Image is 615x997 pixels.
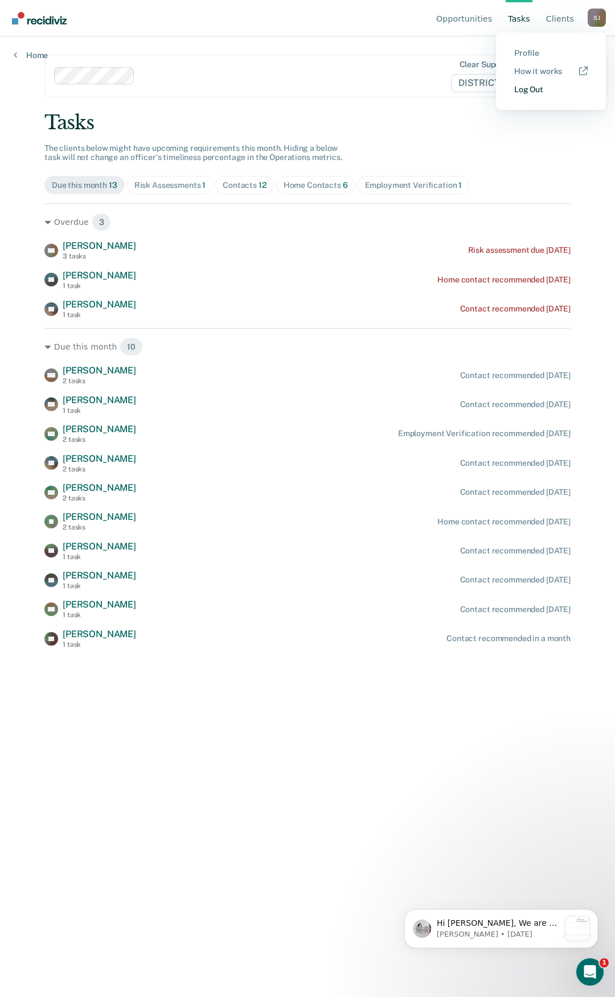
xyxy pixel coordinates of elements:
[496,32,606,110] div: Profile menu
[588,9,606,27] button: Profile dropdown button
[63,252,136,260] div: 3 tasks
[460,458,571,468] div: Contact recommended [DATE]
[52,180,117,190] div: Due this month
[588,9,606,27] div: S J
[120,338,143,356] span: 10
[343,180,348,190] span: 6
[63,453,136,464] span: [PERSON_NAME]
[446,634,571,643] div: Contact recommended in a month
[63,436,136,444] div: 2 tasks
[514,67,588,76] a: How it works
[63,311,136,319] div: 1 task
[259,180,266,190] span: 12
[63,570,136,581] span: [PERSON_NAME]
[63,465,136,473] div: 2 tasks
[63,395,136,405] span: [PERSON_NAME]
[14,50,48,60] a: Home
[63,424,136,434] span: [PERSON_NAME]
[365,180,462,190] div: Employment Verification
[460,371,571,380] div: Contact recommended [DATE]
[63,511,136,522] span: [PERSON_NAME]
[63,611,136,619] div: 1 task
[63,365,136,376] span: [PERSON_NAME]
[12,12,67,24] img: Recidiviz
[44,338,571,356] div: Due this month 10
[63,641,136,649] div: 1 task
[460,605,571,614] div: Contact recommended [DATE]
[63,270,136,281] span: [PERSON_NAME]
[460,60,556,69] div: Clear supervision officers
[600,958,609,967] span: 1
[387,887,615,966] iframe: Intercom notifications message
[460,575,571,585] div: Contact recommended [DATE]
[460,487,571,497] div: Contact recommended [DATE]
[460,304,571,314] div: Contact recommended [DATE]
[460,400,571,409] div: Contact recommended [DATE]
[460,546,571,556] div: Contact recommended [DATE]
[576,958,604,986] iframe: Intercom live chat
[63,240,136,251] span: [PERSON_NAME]
[514,48,588,58] a: Profile
[437,517,571,527] div: Home contact recommended [DATE]
[223,180,266,190] div: Contacts
[398,429,571,438] div: Employment Verification recommended [DATE]
[63,377,136,385] div: 2 tasks
[514,85,588,95] a: Log Out
[92,213,112,231] span: 3
[63,599,136,610] span: [PERSON_NAME]
[63,629,136,639] span: [PERSON_NAME]
[63,541,136,552] span: [PERSON_NAME]
[202,180,206,190] span: 1
[44,111,571,134] div: Tasks
[63,482,136,493] span: [PERSON_NAME]
[109,180,117,190] span: 13
[63,299,136,310] span: [PERSON_NAME]
[63,282,136,290] div: 1 task
[63,523,136,531] div: 2 tasks
[50,43,173,53] p: Message from Kim, sent 3w ago
[44,213,571,231] div: Overdue 3
[63,494,136,502] div: 2 tasks
[437,275,571,285] div: Home contact recommended [DATE]
[63,407,136,415] div: 1 task
[468,245,571,255] div: Risk assessment due [DATE]
[458,180,462,190] span: 1
[284,180,348,190] div: Home Contacts
[44,143,342,162] span: The clients below might have upcoming requirements this month. Hiding a below task will not chang...
[451,74,559,92] span: DISTRICT OFFICE 4
[63,582,136,590] div: 1 task
[63,553,136,561] div: 1 task
[50,32,173,324] span: Hi [PERSON_NAME], We are so excited to announce a brand new feature: AI case note search! 📣 Findi...
[134,180,206,190] div: Risk Assessments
